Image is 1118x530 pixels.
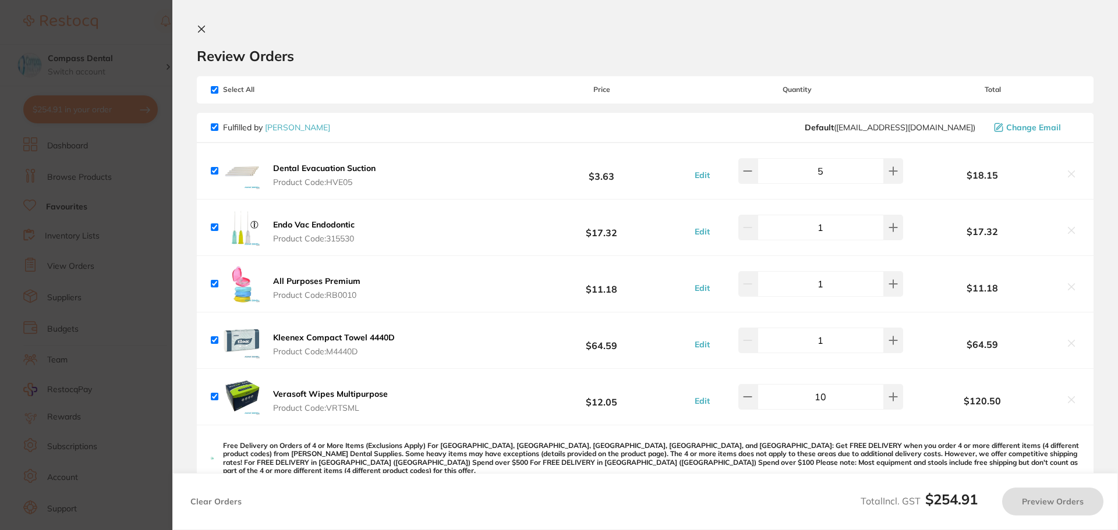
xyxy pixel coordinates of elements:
span: Product Code: 315530 [273,234,355,243]
button: Kleenex Compact Towel 4440D Product Code:M4440D [270,332,398,357]
b: $254.91 [925,490,978,508]
button: Edit [691,396,713,406]
span: Product Code: VRTSML [273,403,388,412]
span: save@adamdental.com.au [805,123,975,132]
button: Preview Orders [1002,488,1103,515]
b: Default [805,122,834,133]
b: $17.32 [515,216,688,238]
button: All Purposes Premium Product Code:RB0010 [270,276,364,300]
b: $11.18 [515,273,688,294]
span: Price [515,86,688,94]
span: Total Incl. GST [861,495,978,507]
button: Change Email [990,122,1080,133]
b: All Purposes Premium [273,276,360,286]
b: $17.32 [906,226,1059,237]
h2: Review Orders [197,47,1094,65]
p: Free Delivery on Orders of 4 or More Items (Exclusions Apply) For [GEOGRAPHIC_DATA], [GEOGRAPHIC_... [223,442,1080,475]
b: Dental Evacuation Suction [273,163,376,173]
button: Edit [691,170,713,180]
span: Change Email [1006,123,1061,132]
img: MDV4cW52ZQ [223,322,260,359]
b: $12.05 [515,386,688,407]
b: $64.59 [906,339,1059,350]
b: $120.50 [906,396,1059,406]
img: ZzhncGphaw [223,209,260,246]
b: $64.59 [515,329,688,351]
a: [PERSON_NAME] [265,122,330,133]
p: Fulfilled by [223,123,330,132]
b: Endo Vac Endodontic [273,219,355,230]
span: Product Code: RB0010 [273,290,360,300]
b: $18.15 [906,170,1059,180]
b: Verasoft Wipes Multipurpose [273,389,388,399]
button: Clear Orders [187,488,245,515]
button: Endo Vac Endodontic Product Code:315530 [270,219,358,244]
button: Dental Evacuation Suction Product Code:HVE05 [270,163,379,187]
button: Edit [691,226,713,237]
b: $3.63 [515,160,688,182]
b: $11.18 [906,283,1059,293]
img: bmw4dGhwNw [223,378,260,415]
button: Verasoft Wipes Multipurpose Product Code:VRTSML [270,389,391,413]
span: Product Code: M4440D [273,347,395,356]
img: cXloNm1mZA [223,265,260,303]
button: Edit [691,283,713,293]
span: Total [906,86,1080,94]
b: Kleenex Compact Towel 4440D [273,332,395,343]
span: Select All [211,86,327,94]
button: Edit [691,339,713,350]
span: Quantity [689,86,906,94]
span: Product Code: HVE05 [273,177,376,187]
img: MTIzMDMzMg [223,152,260,190]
